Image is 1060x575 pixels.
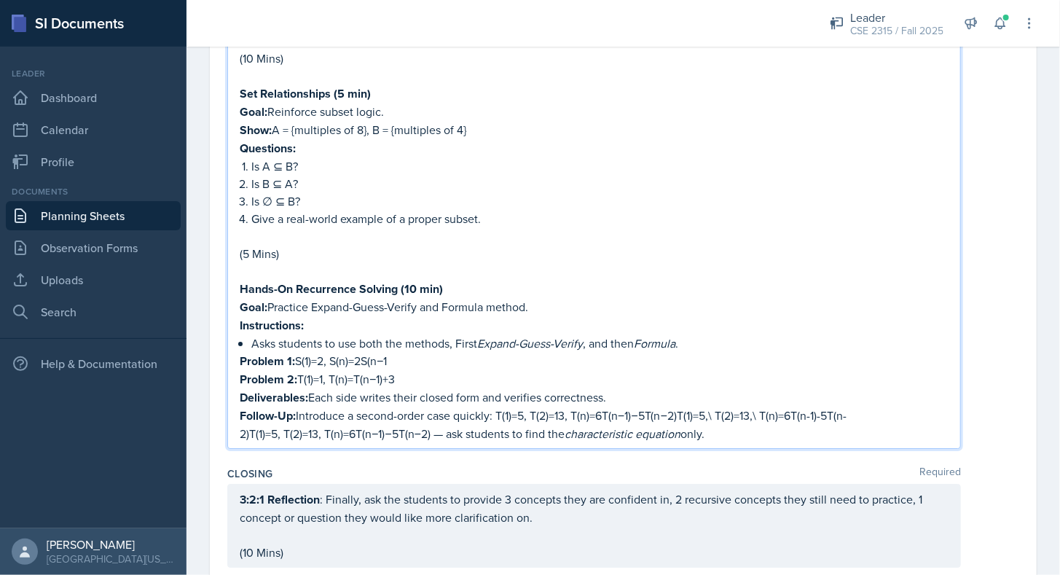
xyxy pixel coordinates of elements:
a: Search [6,297,181,326]
div: [GEOGRAPHIC_DATA][US_STATE] [47,552,175,566]
a: Dashboard [6,83,181,112]
div: [PERSON_NAME] [47,537,175,552]
strong: Goal: [240,299,267,316]
a: Profile [6,147,181,176]
p: Practice Expand-Guess-Verify and Formula method. [240,298,949,316]
a: Calendar [6,115,181,144]
strong: 3:2:1 Reflection [240,491,320,508]
strong: Problem 1: [240,353,295,369]
a: Observation Forms [6,233,181,262]
span: Required [919,466,961,481]
p: Introduce a second-order case quickly: T(1)=5, T(2)=13, T(n)=6T(n−1)−5T(n−2)T(1)=5,\ T(2)=13,\ T(... [240,407,949,442]
strong: Set Relationships (5 min) [240,85,371,102]
p: (10 Mins) [240,50,949,67]
strong: Follow-Up: [240,407,296,424]
p: Each side writes their closed form and verifies correctness. [240,388,949,407]
p: A = {multiples of 8}, B = {multiples of 4} [240,121,949,139]
p: : Finally, ask the students to provide 3 concepts they are confident in, 2 recursive concepts the... [240,490,949,526]
em: characteristic equation [565,426,680,442]
p: Is B ⊆ A? [251,175,949,192]
p: Is A ⊆ B? [251,157,949,175]
div: Leader [850,9,943,26]
strong: Problem 2: [240,371,297,388]
div: Documents [6,185,181,198]
p: Asks students to use both the methods, First , and then . [251,335,949,352]
em: Formula [634,335,675,351]
p: T(1)=1, T(n)=T(n−1)+3 [240,370,949,388]
p: Give a real-world example of a proper subset. [251,210,949,227]
p: S(1)=2, S(n)=2S(n−1 [240,352,949,370]
div: Leader [6,67,181,80]
strong: Deliverables: [240,389,308,406]
a: Uploads [6,265,181,294]
em: Expand-Guess-Verify [477,335,583,351]
strong: Hands-On Recurrence Solving (10 min) [240,281,443,297]
label: Closing [227,466,272,481]
strong: Instructions: [240,317,304,334]
div: CSE 2315 / Fall 2025 [850,23,943,39]
strong: Goal: [240,103,267,120]
p: (5 Mins) [240,245,949,262]
strong: Show: [240,122,272,138]
p: Is ∅ ⊆ B? [251,192,949,210]
a: Planning Sheets [6,201,181,230]
div: Help & Documentation [6,349,181,378]
p: (10 Mins) [240,544,949,561]
strong: Questions: [240,140,296,157]
p: Reinforce subset logic. [240,103,949,121]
